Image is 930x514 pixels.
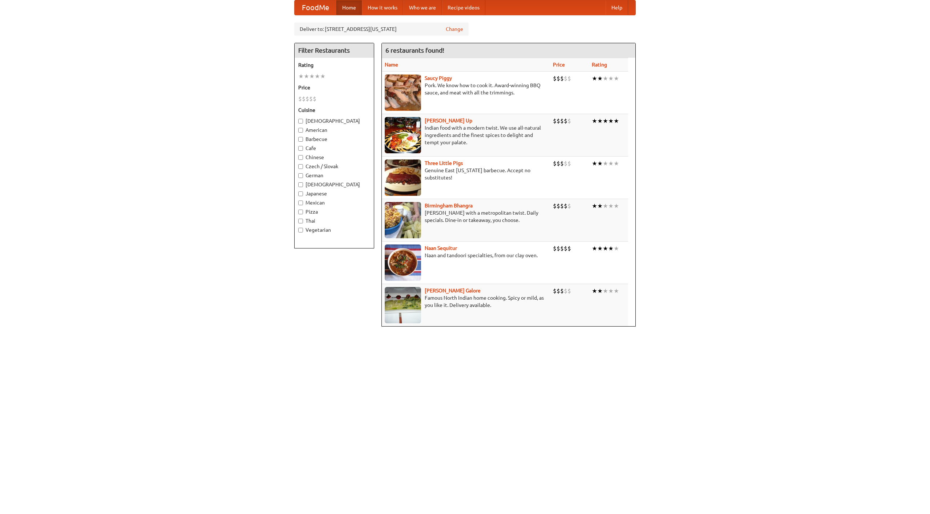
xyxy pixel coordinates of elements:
[298,163,370,170] label: Czech / Slovak
[557,159,560,167] li: $
[298,137,303,142] input: Barbecue
[298,135,370,143] label: Barbecue
[560,287,564,295] li: $
[592,244,597,252] li: ★
[385,252,547,259] p: Naan and tandoori specialties, from our clay oven.
[557,287,560,295] li: $
[557,202,560,210] li: $
[298,146,303,151] input: Cafe
[425,245,457,251] a: Naan Sequitur
[567,74,571,82] li: $
[564,244,567,252] li: $
[385,62,398,68] a: Name
[385,124,547,146] p: Indian food with a modern twist. We use all-natural ingredients and the finest spices to delight ...
[385,202,421,238] img: bhangra.jpg
[298,145,370,152] label: Cafe
[298,72,304,80] li: ★
[294,23,469,36] div: Deliver to: [STREET_ADDRESS][US_STATE]
[597,202,603,210] li: ★
[298,217,370,224] label: Thai
[592,202,597,210] li: ★
[614,117,619,125] li: ★
[603,159,608,167] li: ★
[298,219,303,223] input: Thai
[446,25,463,33] a: Change
[298,173,303,178] input: German
[560,244,564,252] li: $
[403,0,442,15] a: Who we are
[603,244,608,252] li: ★
[385,244,421,281] img: naansequitur.jpg
[553,62,565,68] a: Price
[306,95,309,103] li: $
[592,287,597,295] li: ★
[313,95,316,103] li: $
[567,159,571,167] li: $
[597,117,603,125] li: ★
[298,164,303,169] input: Czech / Slovak
[425,118,472,124] a: [PERSON_NAME] Up
[553,159,557,167] li: $
[298,199,370,206] label: Mexican
[553,202,557,210] li: $
[597,244,603,252] li: ★
[597,287,603,295] li: ★
[385,47,444,54] ng-pluralize: 6 restaurants found!
[298,201,303,205] input: Mexican
[567,287,571,295] li: $
[564,202,567,210] li: $
[603,117,608,125] li: ★
[309,95,313,103] li: $
[597,74,603,82] li: ★
[567,202,571,210] li: $
[298,228,303,232] input: Vegetarian
[564,117,567,125] li: $
[298,154,370,161] label: Chinese
[560,117,564,125] li: $
[603,287,608,295] li: ★
[298,208,370,215] label: Pizza
[425,288,481,294] a: [PERSON_NAME] Galore
[298,226,370,234] label: Vegetarian
[385,209,547,224] p: [PERSON_NAME] with a metropolitan twist. Daily specials. Dine-in or takeaway, you choose.
[608,159,614,167] li: ★
[553,74,557,82] li: $
[567,117,571,125] li: $
[302,95,306,103] li: $
[553,244,557,252] li: $
[298,182,303,187] input: [DEMOGRAPHIC_DATA]
[608,74,614,82] li: ★
[592,74,597,82] li: ★
[385,294,547,309] p: Famous North Indian home cooking. Spicy or mild, as you like it. Delivery available.
[315,72,320,80] li: ★
[614,244,619,252] li: ★
[560,74,564,82] li: $
[298,210,303,214] input: Pizza
[553,117,557,125] li: $
[442,0,485,15] a: Recipe videos
[298,181,370,188] label: [DEMOGRAPHIC_DATA]
[567,244,571,252] li: $
[603,74,608,82] li: ★
[362,0,403,15] a: How it works
[298,190,370,197] label: Japanese
[557,244,560,252] li: $
[385,82,547,96] p: Pork. We know how to cook it. Award-winning BBQ sauce, and meat with all the trimmings.
[564,159,567,167] li: $
[614,74,619,82] li: ★
[553,287,557,295] li: $
[557,117,560,125] li: $
[564,287,567,295] li: $
[298,106,370,114] h5: Cuisine
[295,0,336,15] a: FoodMe
[298,128,303,133] input: American
[606,0,628,15] a: Help
[592,62,607,68] a: Rating
[298,117,370,125] label: [DEMOGRAPHIC_DATA]
[614,159,619,167] li: ★
[425,75,452,81] a: Saucy Piggy
[425,203,473,209] a: Birmingham Bhangra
